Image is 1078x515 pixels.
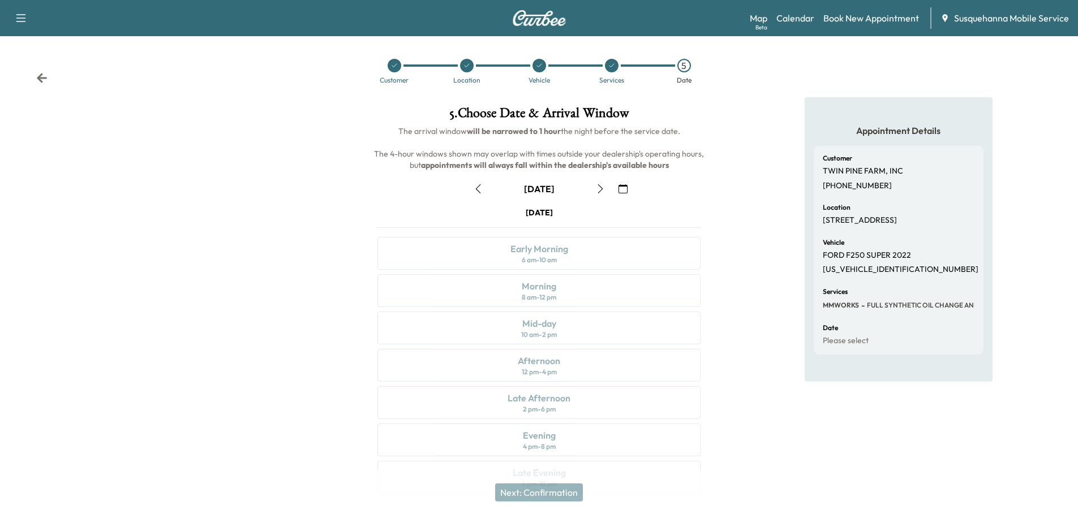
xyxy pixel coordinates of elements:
div: [DATE] [524,183,555,195]
div: Vehicle [529,77,550,84]
div: Location [453,77,480,84]
h6: Date [823,324,838,331]
div: 5 [677,59,691,72]
span: MMWORKS [823,301,859,310]
p: [PHONE_NUMBER] [823,181,892,191]
span: Susquehanna Mobile Service [954,11,1069,25]
h1: 5 . Choose Date & Arrival Window [368,106,710,125]
a: Calendar [776,11,814,25]
img: Curbee Logo [512,10,566,26]
p: Please select [823,336,869,346]
div: [DATE] [526,207,553,218]
div: Services [599,77,624,84]
h6: Customer [823,155,852,162]
span: The arrival window the night before the service date. The 4-hour windows shown may overlap with t... [374,126,706,170]
h6: Vehicle [823,239,844,246]
h6: Services [823,288,848,295]
b: will be narrowed to 1 hour [467,126,561,136]
div: Customer [380,77,409,84]
p: TWIN PINE FARM, INC [823,166,903,176]
b: appointments will always fall within the dealership's available hours [421,160,669,170]
div: Back [36,72,48,84]
a: MapBeta [750,11,767,25]
p: FORD F250 SUPER 2022 [823,250,911,261]
a: Book New Appointment [823,11,919,25]
p: [US_VEHICLE_IDENTIFICATION_NUMBER] [823,265,978,275]
div: Date [677,77,692,84]
p: [STREET_ADDRESS] [823,215,897,226]
h6: Location [823,204,851,211]
div: Beta [755,23,767,32]
h5: Appointment Details [814,124,983,137]
span: - [859,300,865,311]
